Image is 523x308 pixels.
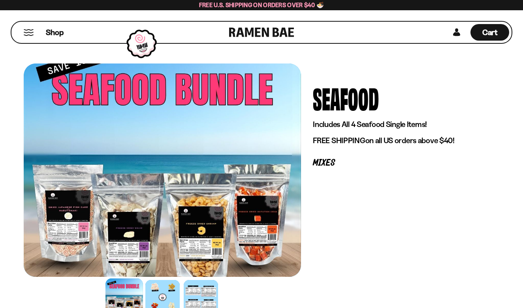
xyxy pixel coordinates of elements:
a: Shop [46,24,64,41]
button: Mobile Menu Trigger [23,29,34,36]
span: Free U.S. Shipping on Orders over $40 🍜 [199,1,324,9]
strong: FREE SHIPPING [313,136,365,145]
p: on all US orders above $40! [313,136,487,146]
div: Cart [470,22,509,43]
span: Cart [482,28,498,37]
p: Includes All 4 Seafood Single Items! [313,119,487,129]
span: Shop [46,27,64,38]
div: Seafood [313,83,379,113]
p: Mixes [313,159,487,167]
